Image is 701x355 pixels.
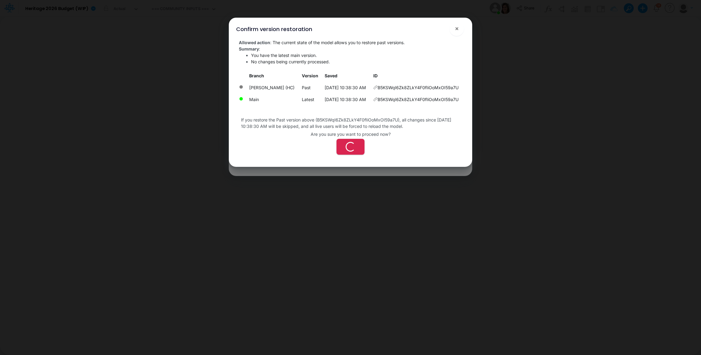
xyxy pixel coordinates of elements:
[373,84,378,91] span: Copy hyperlink to this version of the model
[311,131,391,137] div: Are you sure you want to proceed now?
[299,93,322,105] td: Latest
[246,70,299,82] th: Branch
[322,82,371,93] td: Local date/time when this version was saved
[246,93,299,105] td: Latest merged version
[246,82,299,93] td: Model version currently loaded
[371,70,465,82] th: ID
[273,40,405,45] span: The current state of the model allows you to restore past versions.
[251,59,330,64] span: No changes being currently processed.
[299,70,322,82] th: Version
[449,21,464,36] button: Close
[322,93,371,105] td: Local date/time when this version was saved
[239,40,405,45] span: :
[236,25,312,33] div: Confirm version restoration
[455,25,459,32] span: ×
[373,96,378,103] span: Copy hyperlink to this version of the model
[241,117,460,129] div: If you restore the Past version above (B5KSWqI6Zk8ZLkY4F0fIiOoMxOI59a7U), all changes since [DATE...
[378,84,459,91] span: B5KSWqI6Zk8ZLkY4F0fIiOoMxOI59a7U
[251,53,317,58] span: You have the latest main version.
[239,46,259,51] strong: Summary
[239,46,465,52] div: :
[299,82,322,93] td: Past
[239,40,270,45] strong: Allowed action
[322,70,371,82] th: Local date/time when this version was saved
[371,93,465,105] td: B5KSWqI6Zk8ZLkY4F0fIiOoMxOI59a7U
